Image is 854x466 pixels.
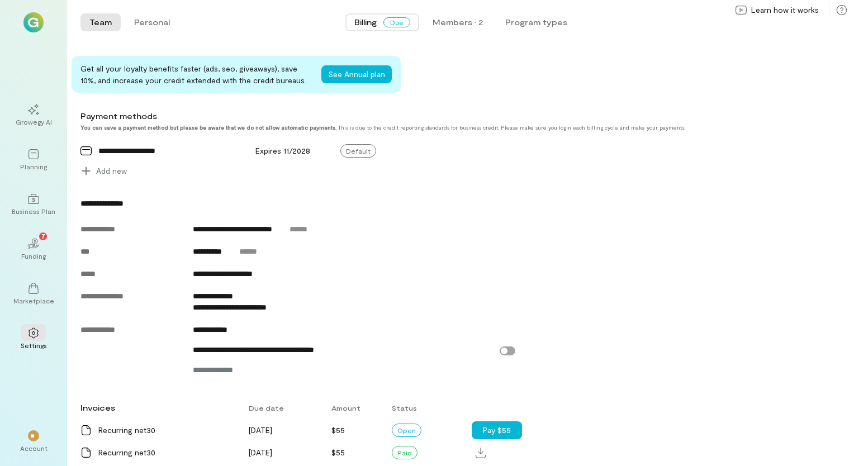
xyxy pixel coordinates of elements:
[13,296,54,305] div: Marketplace
[433,17,483,28] div: Members · 2
[392,424,421,437] div: Open
[20,444,48,453] div: Account
[424,13,492,31] button: Members · 2
[383,17,410,27] span: Due
[13,140,54,180] a: Planning
[98,425,235,436] div: Recurring net30
[255,146,310,155] span: Expires 11/2028
[321,65,392,83] button: See Annual plan
[98,447,235,458] div: Recurring net30
[331,448,345,457] span: $55
[13,229,54,269] a: Funding
[80,124,772,131] div: This is due to the credit reporting standards for business credit. Please make sure you login eac...
[74,397,242,419] div: Invoices
[496,13,576,31] button: Program types
[13,318,54,359] a: Settings
[13,184,54,225] a: Business Plan
[385,398,472,418] div: Status
[472,421,522,439] button: Pay $55
[80,111,772,122] div: Payment methods
[325,398,386,418] div: Amount
[80,63,312,86] div: Get all your loyalty benefits faster (ads, seo, giveaways), save 10%, and increase your credit ex...
[345,13,419,31] button: BillingDue
[20,162,47,171] div: Planning
[96,165,127,177] span: Add new
[80,13,121,31] button: Team
[13,274,54,314] a: Marketplace
[125,13,179,31] button: Personal
[392,446,417,459] div: Paid
[80,124,336,131] strong: You can save a payment method but please be aware that we do not allow automatic payments.
[331,425,345,435] span: $55
[249,425,272,435] span: [DATE]
[12,207,55,216] div: Business Plan
[16,117,52,126] div: Growegy AI
[13,95,54,135] a: Growegy AI
[249,448,272,457] span: [DATE]
[340,144,376,158] span: Default
[242,398,324,418] div: Due date
[21,251,46,260] div: Funding
[41,231,45,241] span: 7
[751,4,819,16] span: Learn how it works
[21,341,47,350] div: Settings
[354,17,377,28] span: Billing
